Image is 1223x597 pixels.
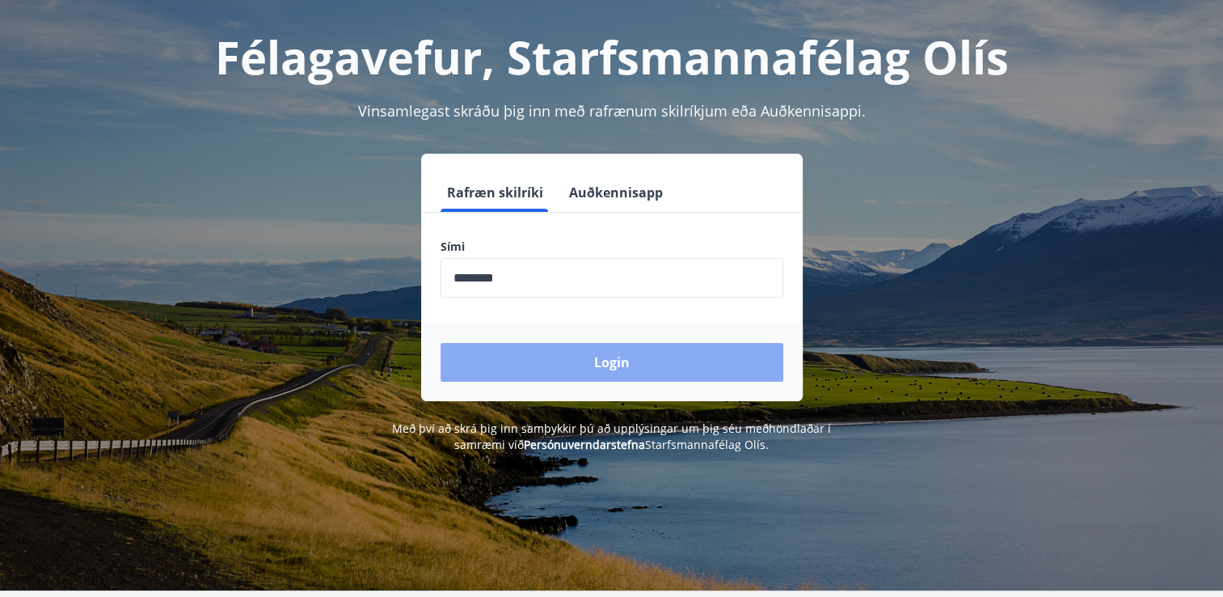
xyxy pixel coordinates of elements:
[49,26,1175,87] h1: Félagavefur, Starfsmannafélag Olís
[358,101,866,121] span: Vinsamlegast skráðu þig inn með rafrænum skilríkjum eða Auðkennisappi.
[441,173,550,212] button: Rafræn skilríki
[441,239,783,255] label: Sími
[524,437,645,452] a: Persónuverndarstefna
[563,173,669,212] button: Auðkennisapp
[392,421,831,452] span: Með því að skrá þig inn samþykkir þú að upplýsingar um þig séu meðhöndlaðar í samræmi við Starfsm...
[441,343,783,382] button: Login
